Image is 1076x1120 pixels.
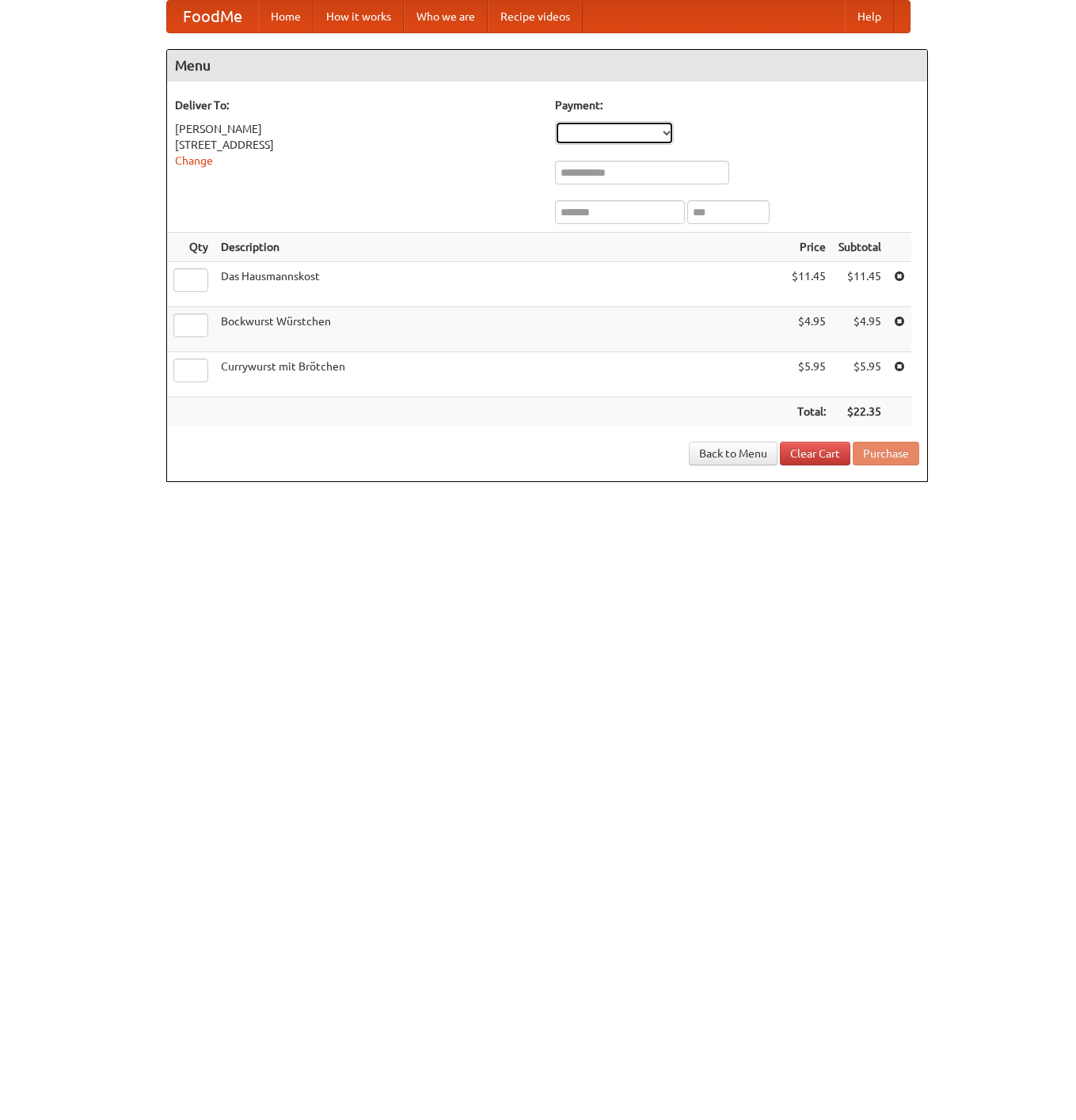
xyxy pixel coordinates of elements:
[689,442,778,465] a: Back to Menu
[785,397,832,427] th: Total:
[314,1,404,32] a: How it works
[167,233,215,262] th: Qty
[832,307,888,352] td: $4.95
[215,233,785,262] th: Description
[175,154,213,167] a: Change
[175,121,539,137] div: [PERSON_NAME]
[175,137,539,153] div: [STREET_ADDRESS]
[785,307,832,352] td: $4.95
[832,233,888,262] th: Subtotal
[555,97,919,113] h5: Payment:
[215,352,785,397] td: Currywurst mit Brötchen
[785,352,832,397] td: $5.95
[780,442,850,465] a: Clear Cart
[258,1,314,32] a: Home
[853,442,919,465] button: Purchase
[167,1,258,32] a: FoodMe
[167,50,927,82] h4: Menu
[832,397,888,427] th: $22.35
[404,1,488,32] a: Who we are
[785,233,832,262] th: Price
[845,1,894,32] a: Help
[215,262,785,307] td: Das Hausmannskost
[215,307,785,352] td: Bockwurst Würstchen
[175,97,539,113] h5: Deliver To:
[832,262,888,307] td: $11.45
[488,1,583,32] a: Recipe videos
[785,262,832,307] td: $11.45
[832,352,888,397] td: $5.95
